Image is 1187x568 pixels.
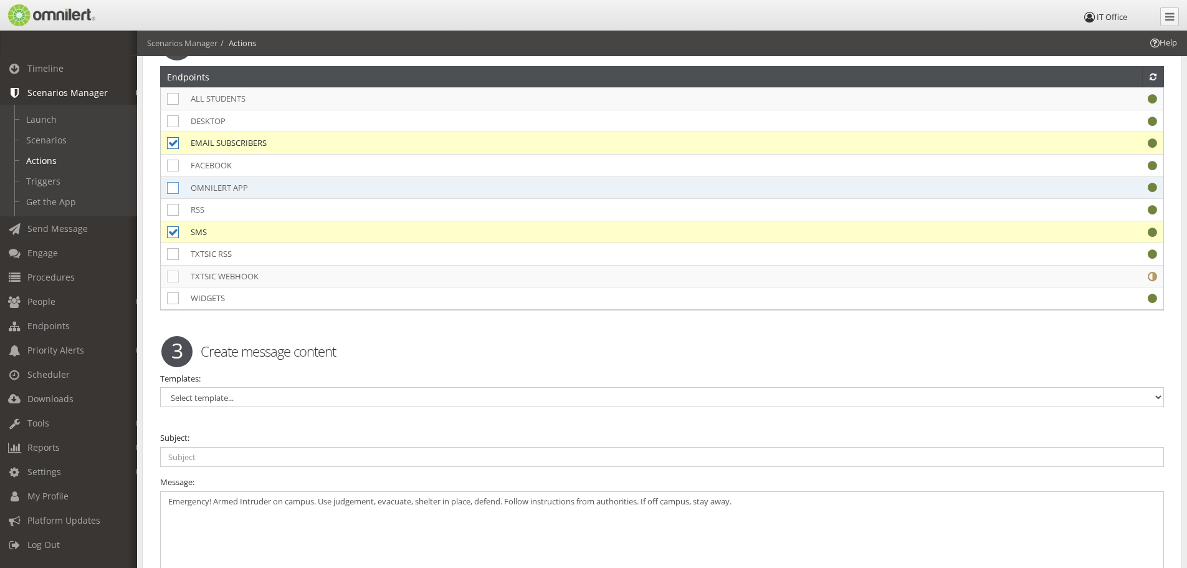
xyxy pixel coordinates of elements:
[27,539,60,551] span: Log Out
[184,221,970,243] td: SMS
[27,271,75,283] span: Procedures
[1148,294,1157,302] i: Working properly.
[184,265,970,287] td: TXTSIC WEBHOOK
[1148,161,1157,170] i: Working properly.
[184,287,970,309] td: WIDGETS
[184,88,970,110] td: ALL STUDENTS
[161,336,193,367] span: 3
[27,368,70,380] span: Scheduler
[27,441,60,453] span: Reports
[27,223,88,234] span: Send Message
[1148,228,1157,236] i: Working properly.
[27,417,49,429] span: Tools
[217,37,256,49] li: Actions
[184,176,970,199] td: OMNILERT APP
[28,9,54,20] span: Help
[27,344,84,356] span: Priority Alerts
[1148,183,1157,191] i: Working properly.
[27,62,64,74] span: Timeline
[27,247,58,259] span: Engage
[1148,139,1157,147] i: Working properly.
[147,37,217,49] li: Scenarios Manager
[27,393,74,405] span: Downloads
[184,154,970,176] td: FACEBOOK
[6,4,95,26] img: Omnilert
[160,447,1164,467] input: Subject
[27,87,108,99] span: Scenarios Manager
[184,243,970,266] td: TXTSIC RSS
[1160,7,1179,26] a: Collapse Menu
[27,296,55,307] span: People
[1148,37,1177,49] span: Help
[1148,272,1157,281] i: Missing URL.
[27,466,61,478] span: Settings
[1148,250,1157,258] i: Working properly.
[27,514,100,526] span: Platform Updates
[1148,117,1157,125] i: Working properly.
[160,373,201,385] label: Templates:
[184,110,970,132] td: DESKTOP
[1148,95,1157,103] i: Working properly.
[27,490,69,502] span: My Profile
[160,476,194,488] label: Message:
[167,67,209,87] h2: Endpoints
[1097,11,1127,22] span: IT Office
[152,342,1172,360] h2: Create message content
[160,432,189,444] label: Subject:
[27,320,70,332] span: Endpoints
[184,132,970,155] td: EMAIL SUBSCRIBERS
[184,199,970,221] td: RSS
[1148,206,1157,214] i: Working properly.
